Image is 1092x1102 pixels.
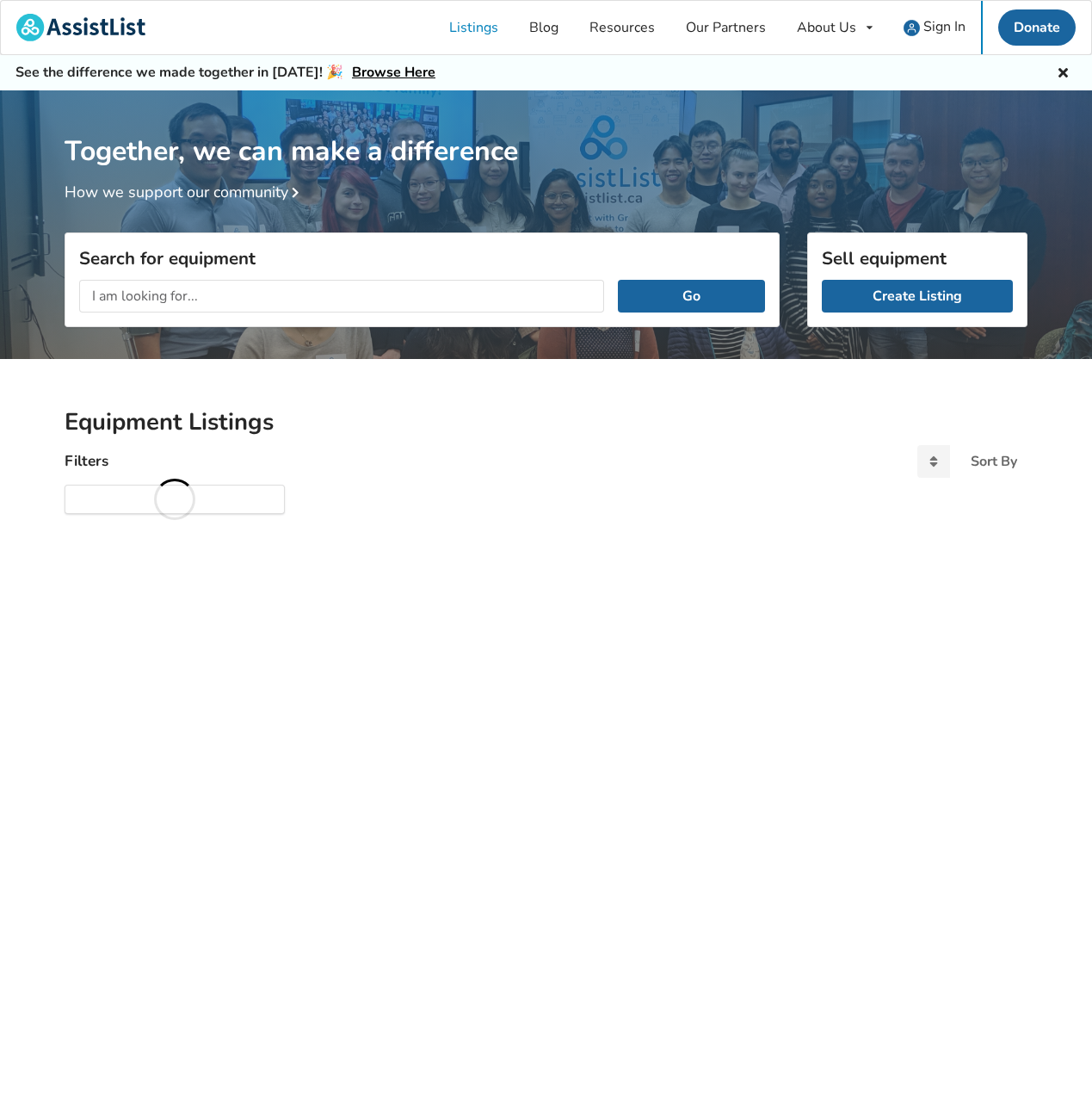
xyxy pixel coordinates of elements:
[888,1,981,54] a: user icon Sign In
[797,21,856,34] div: About Us
[904,20,920,36] img: user icon
[514,1,574,54] a: Blog
[65,182,305,202] a: How we support our community
[65,407,1027,437] h2: Equipment Listings
[434,1,514,54] a: Listings
[822,247,1013,269] h3: Sell equipment
[998,9,1076,46] a: Donate
[923,17,966,36] span: Sign In
[352,63,435,82] a: Browse Here
[574,1,670,54] a: Resources
[971,455,1017,468] div: Sort By
[670,1,781,54] a: Our Partners
[79,280,604,313] input: I am looking for...
[79,247,765,269] h3: Search for equipment
[16,14,145,41] img: assistlist-logo
[65,451,108,471] h4: Filters
[65,90,1027,169] h1: Together, we can make a difference
[822,280,1013,313] a: Create Listing
[15,64,435,82] h5: See the difference we made together in [DATE]! 🎉
[618,280,765,313] button: Go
